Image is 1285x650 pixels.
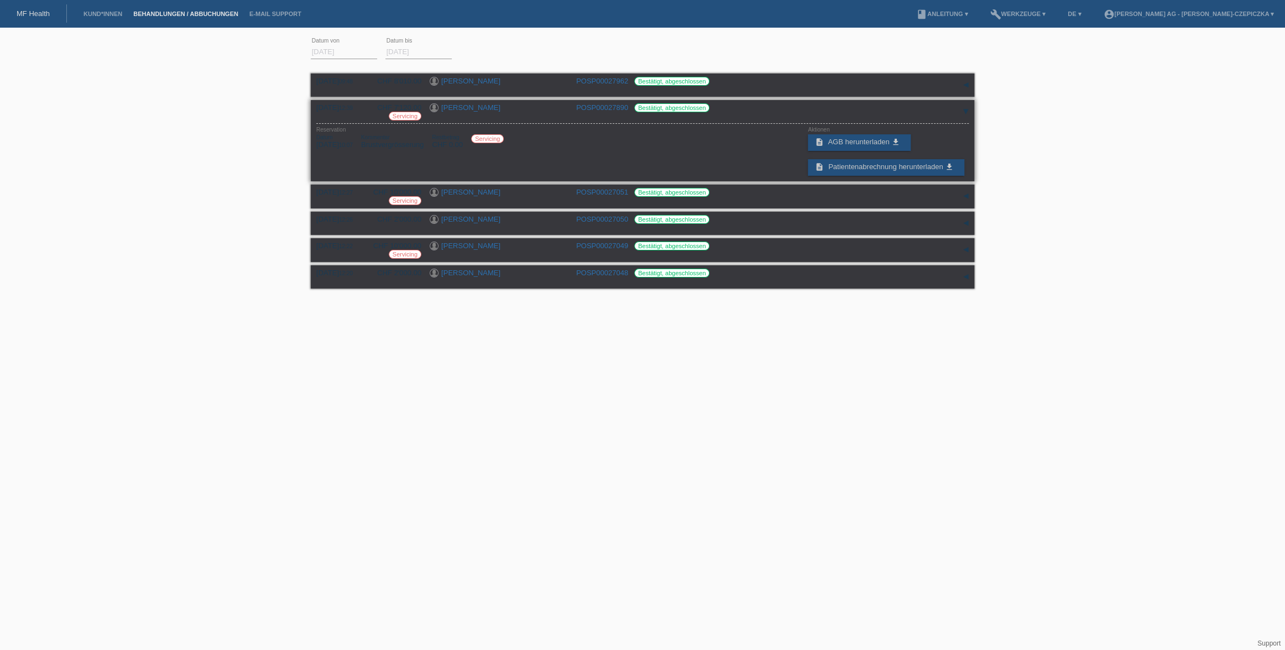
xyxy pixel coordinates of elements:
a: [PERSON_NAME] [441,77,500,85]
a: POSP00027048 [576,269,628,277]
i: description [814,138,823,146]
div: auf-/zuklappen [958,269,974,285]
a: description AGB herunterladen get_app [808,134,911,151]
i: get_app [891,138,900,146]
label: Servicing [389,112,421,120]
a: E-Mail Support [244,11,307,17]
div: Aktionen [808,127,969,133]
label: Bestätigt, abgeschlossen [634,215,709,224]
span: Patientenabrechnung herunterladen [828,162,943,171]
div: CHF 10'000.00 [369,188,421,205]
a: DE ▾ [1062,11,1086,17]
a: [PERSON_NAME] [441,215,500,223]
span: 12:27 [339,190,353,196]
div: auf-/zuklappen [958,215,974,232]
label: Bestätigt, abgeschlossen [634,188,709,197]
a: account_circle[PERSON_NAME] AG - [PERSON_NAME]-Czepiczka ▾ [1098,11,1279,17]
i: book [916,9,927,20]
div: [DATE] [316,188,361,196]
span: 12:26 [339,217,353,223]
a: POSP00027049 [576,242,628,250]
a: description Patientenabrechnung herunterladen get_app [808,159,964,176]
div: CHF 0.00 [432,134,463,149]
span: 12:22 [339,243,353,249]
div: auf-/zuklappen [958,188,974,205]
div: CHF 2'000.00 [369,215,421,223]
div: Restbetrag [432,134,463,140]
a: POSP00027962 [576,77,628,85]
a: bookAnleitung ▾ [911,11,973,17]
i: build [990,9,1001,20]
label: Bestätigt, abgeschlossen [634,77,709,86]
a: [PERSON_NAME] [441,188,500,196]
div: CHF 8'010.00 [369,77,421,85]
label: Bestätigt, abgeschlossen [634,103,709,112]
a: Behandlungen / Abbuchungen [128,11,244,17]
div: [DATE] [316,77,361,85]
label: Servicing [471,134,504,143]
div: CHF 10'000.00 [369,242,421,259]
a: POSP00027890 [576,103,628,112]
a: [PERSON_NAME] [441,103,500,112]
span: 12:39 [339,105,353,111]
span: 12:20 [339,270,353,276]
div: auf-/zuklappen [958,77,974,93]
div: Datum [316,134,353,140]
a: POSP00027050 [576,215,628,223]
a: Kund*innen [78,11,128,17]
div: [DATE] [316,215,361,223]
div: Kommentar [361,134,424,140]
div: [DATE] [316,134,353,149]
div: auf-/zuklappen [958,242,974,258]
span: 09:48 [339,78,353,85]
div: [DATE] [316,103,361,112]
a: [PERSON_NAME] [441,242,500,250]
i: get_app [945,162,954,171]
a: Support [1257,639,1281,647]
label: Bestätigt, abgeschlossen [634,269,709,277]
a: MF Health [17,9,50,18]
div: [DATE] [316,269,361,277]
a: POSP00027051 [576,188,628,196]
span: AGB herunterladen [828,138,889,146]
div: CHF 2'000.00 [369,269,421,277]
label: Servicing [389,196,421,205]
div: [DATE] [316,242,361,250]
span: 10:07 [339,142,353,148]
label: Servicing [389,250,421,259]
div: auf-/zuklappen [958,103,974,120]
a: buildWerkzeuge ▾ [984,11,1051,17]
div: Reservation [316,127,512,133]
a: [PERSON_NAME] [441,269,500,277]
i: description [814,162,823,171]
div: Brustvergrösserung [361,134,424,149]
i: account_circle [1103,9,1114,20]
label: Bestätigt, abgeschlossen [634,242,709,250]
div: CHF 7'120.00 [369,103,421,120]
